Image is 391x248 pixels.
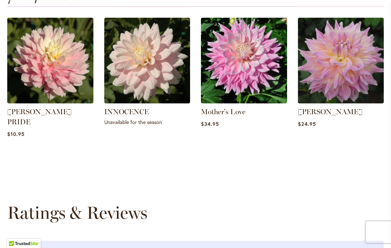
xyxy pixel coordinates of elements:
a: Mother's Love [201,107,245,116]
strong: Ratings & Reviews [7,202,147,223]
p: Unavailable for the season [104,119,190,125]
img: Mother's Love [201,18,287,104]
a: Mother's Love [201,98,287,105]
img: Mingus Philip Sr [298,18,384,104]
a: [PERSON_NAME] [298,107,362,116]
a: CHILSON'S PRIDE [7,98,93,105]
a: Mingus Philip Sr [298,98,384,105]
span: $24.95 [298,120,316,127]
span: $10.95 [7,131,25,137]
span: $34.95 [201,120,219,127]
a: INNOCENCE [104,98,190,105]
img: INNOCENCE [104,18,190,104]
img: CHILSON'S PRIDE [7,18,93,104]
a: [PERSON_NAME] PRIDE [7,107,72,126]
iframe: Launch Accessibility Center [5,222,26,243]
a: INNOCENCE [104,107,149,116]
